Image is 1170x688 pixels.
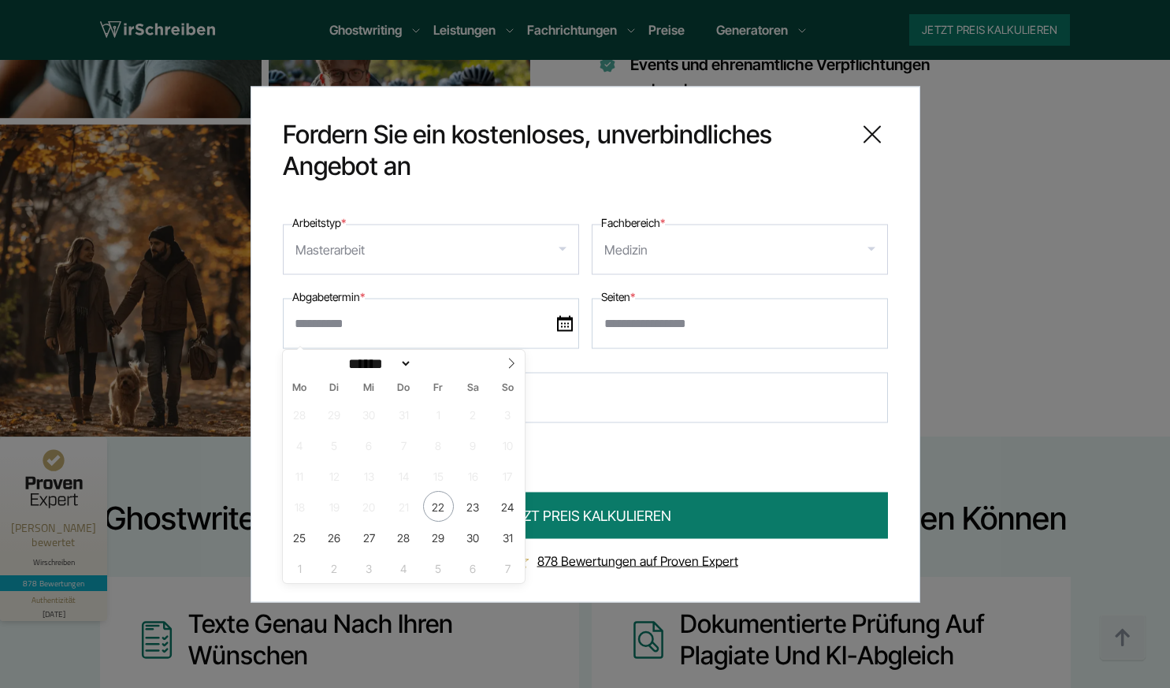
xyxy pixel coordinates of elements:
span: August 23, 2025 [458,491,488,522]
span: September 7, 2025 [492,552,523,583]
span: Fr [421,383,455,393]
div: Masterarbeit [295,236,365,262]
span: August 3, 2025 [492,399,523,430]
span: August 25, 2025 [284,522,315,552]
span: August 31, 2025 [492,522,523,552]
span: Juli 29, 2025 [319,399,350,430]
span: August 28, 2025 [388,522,419,552]
select: Month [344,355,413,372]
span: Juli 31, 2025 [388,399,419,430]
span: September 4, 2025 [388,552,419,583]
span: August 8, 2025 [423,430,454,460]
span: September 2, 2025 [319,552,350,583]
span: August 2, 2025 [458,399,488,430]
span: August 1, 2025 [423,399,454,430]
span: September 6, 2025 [458,552,488,583]
span: August 20, 2025 [354,491,384,522]
span: September 5, 2025 [423,552,454,583]
span: Juli 28, 2025 [284,399,315,430]
button: JETZT PREIS KALKULIEREN [283,492,888,538]
span: Mi [351,383,386,393]
span: August 18, 2025 [284,491,315,522]
span: August 19, 2025 [319,491,350,522]
span: Di [317,383,351,393]
span: Fordern Sie ein kostenloses, unverbindliches Angebot an [283,118,844,181]
span: August 21, 2025 [388,491,419,522]
img: date [557,315,573,331]
span: So [490,383,525,393]
span: September 3, 2025 [354,552,384,583]
span: August 15, 2025 [423,460,454,491]
input: Year [412,355,464,372]
span: August 12, 2025 [319,460,350,491]
span: JETZT PREIS KALKULIEREN [500,504,671,526]
label: Abgabetermin [292,287,365,306]
label: Arbeitstyp [292,213,346,232]
span: September 1, 2025 [284,552,315,583]
span: August 30, 2025 [458,522,488,552]
span: August 11, 2025 [284,460,315,491]
span: August 4, 2025 [284,430,315,460]
span: August 6, 2025 [354,430,384,460]
span: August 17, 2025 [492,460,523,491]
span: August 7, 2025 [388,430,419,460]
span: Mo [283,383,318,393]
span: August 16, 2025 [458,460,488,491]
input: date [283,298,579,348]
span: August 10, 2025 [492,430,523,460]
a: 878 Bewertungen auf Proven Expert [537,552,738,568]
span: August 24, 2025 [492,491,523,522]
div: Medizin [604,236,648,262]
label: Seiten [601,287,635,306]
span: Juli 30, 2025 [354,399,384,430]
span: Do [386,383,421,393]
label: Fachbereich [601,213,665,232]
span: August 26, 2025 [319,522,350,552]
span: August 22, 2025 [423,491,454,522]
span: August 9, 2025 [458,430,488,460]
span: August 13, 2025 [354,460,384,491]
span: August 29, 2025 [423,522,454,552]
span: Sa [455,383,490,393]
span: August 14, 2025 [388,460,419,491]
span: August 27, 2025 [354,522,384,552]
span: August 5, 2025 [319,430,350,460]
